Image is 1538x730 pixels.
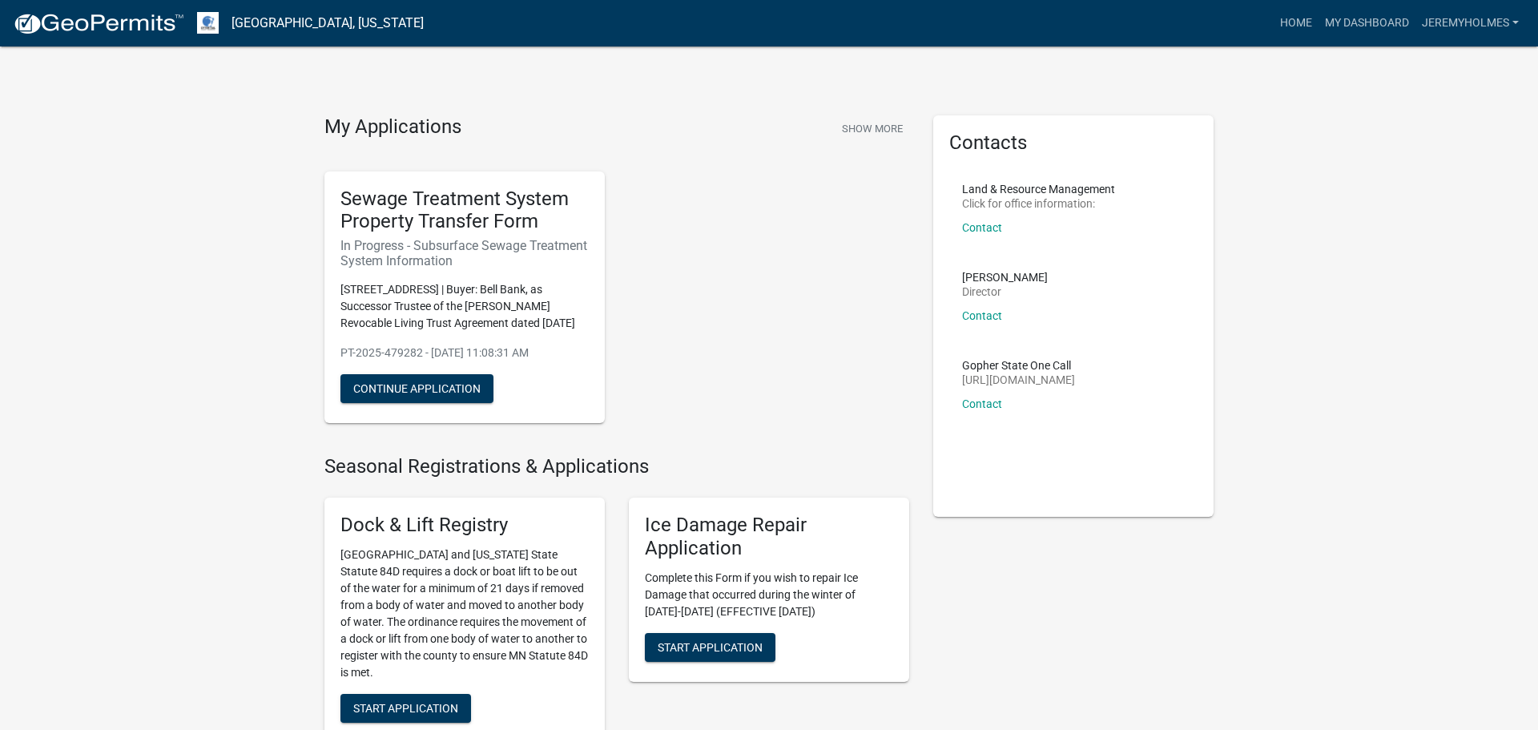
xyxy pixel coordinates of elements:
h5: Sewage Treatment System Property Transfer Form [340,188,589,234]
p: Gopher State One Call [962,360,1075,371]
a: Contact [962,221,1002,234]
a: Contact [962,309,1002,322]
h5: Ice Damage Repair Application [645,514,893,560]
p: PT-2025-479282 - [DATE] 11:08:31 AM [340,345,589,361]
h4: Seasonal Registrations & Applications [324,455,909,478]
h6: In Progress - Subsurface Sewage Treatment System Information [340,238,589,268]
img: Otter Tail County, Minnesota [197,12,219,34]
p: Land & Resource Management [962,184,1115,195]
a: [GEOGRAPHIC_DATA], [US_STATE] [232,10,424,37]
p: [PERSON_NAME] [962,272,1048,283]
p: [GEOGRAPHIC_DATA] and [US_STATE] State Statute 84D requires a dock or boat lift to be out of the ... [340,546,589,681]
h5: Contacts [949,131,1198,155]
p: [STREET_ADDRESS] | Buyer: Bell Bank, as Successor Trustee of the [PERSON_NAME] Revocable Living T... [340,281,589,332]
span: Start Application [353,702,458,715]
p: Director [962,286,1048,297]
button: Start Application [340,694,471,723]
button: Start Application [645,633,775,662]
button: Show More [835,115,909,142]
p: [URL][DOMAIN_NAME] [962,374,1075,385]
button: Continue Application [340,374,493,403]
p: Complete this Form if you wish to repair Ice Damage that occurred during the winter of [DATE]-[DA... [645,570,893,620]
span: Start Application [658,640,763,653]
a: Contact [962,397,1002,410]
a: Home [1274,8,1319,38]
a: My Dashboard [1319,8,1415,38]
h4: My Applications [324,115,461,139]
p: Click for office information: [962,198,1115,209]
a: jeremyholmes [1415,8,1525,38]
h5: Dock & Lift Registry [340,514,589,537]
